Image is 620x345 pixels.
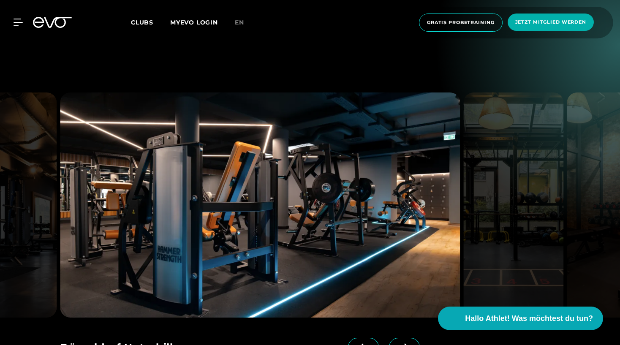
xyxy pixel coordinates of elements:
span: Hallo Athlet! Was möchtest du tun? [465,313,593,324]
button: Hallo Athlet! Was möchtest du tun? [438,307,603,330]
a: en [235,18,254,27]
a: Jetzt Mitglied werden [505,14,596,32]
span: Clubs [131,19,153,26]
span: en [235,19,244,26]
a: MYEVO LOGIN [170,19,218,26]
span: Jetzt Mitglied werden [515,19,586,26]
a: Clubs [131,18,170,26]
a: Gratis Probetraining [416,14,505,32]
img: evofitness [60,92,460,318]
img: evofitness [463,92,563,318]
span: Gratis Probetraining [427,19,495,26]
